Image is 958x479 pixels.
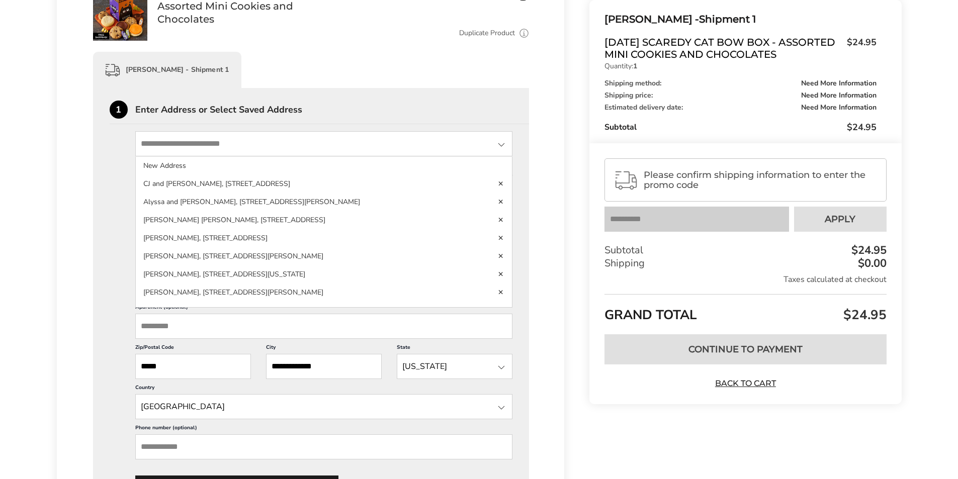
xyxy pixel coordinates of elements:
button: Continue to Payment [604,334,886,364]
a: Delete address [498,180,504,187]
a: Delete address [498,252,504,259]
a: Delete address [498,289,504,296]
input: State [135,131,513,156]
li: [PERSON_NAME], [STREET_ADDRESS][PERSON_NAME] [136,247,512,265]
div: Shipping [604,257,886,270]
a: Delete address [498,216,504,223]
label: Zip/Postal Code [135,344,251,354]
input: State [135,394,513,419]
span: $24.95 [847,121,877,133]
label: Apartment (optional) [135,304,513,314]
a: Delete address [498,198,504,205]
a: Delete address [498,270,504,277]
label: Country [135,384,513,394]
li: [PERSON_NAME], [STREET_ADDRESS][PERSON_NAME] [136,283,512,302]
span: Need More Information [801,80,877,87]
button: Apply [794,207,887,232]
div: [PERSON_NAME] - Shipment 1 [93,52,242,88]
div: Shipping price: [604,92,876,99]
a: [DATE] Scaredy Cat Bow Box - Assorted Mini Cookies and Chocolates$24.95 [604,36,876,60]
input: City [266,354,382,379]
div: Shipment 1 [604,11,876,28]
span: [PERSON_NAME] - [604,13,699,25]
li: New Address [136,157,512,175]
a: Back to Cart [710,378,780,389]
label: State [397,344,512,354]
li: [PERSON_NAME], [GEOGRAPHIC_DATA], [GEOGRAPHIC_DATA] [136,302,512,320]
input: ZIP [135,354,251,379]
li: [PERSON_NAME], [STREET_ADDRESS][US_STATE] [136,265,512,283]
span: Need More Information [801,104,877,111]
span: Please confirm shipping information to enter the promo code [644,170,877,190]
label: Phone number (optional) [135,424,513,434]
li: Alyssa and [PERSON_NAME], [STREET_ADDRESS][PERSON_NAME] [136,193,512,211]
span: $24.95 [842,36,877,58]
div: $24.95 [849,245,887,256]
div: Subtotal [604,244,886,257]
div: Taxes calculated at checkout [604,274,886,285]
p: Quantity: [604,63,876,70]
div: Enter Address or Select Saved Address [135,105,530,114]
span: Need More Information [801,92,877,99]
span: [DATE] Scaredy Cat Bow Box - Assorted Mini Cookies and Chocolates [604,36,841,60]
input: Apartment [135,314,513,339]
div: Shipping method: [604,80,876,87]
label: City [266,344,382,354]
li: CJ and [PERSON_NAME], [STREET_ADDRESS] [136,175,512,193]
a: Delete address [498,307,504,314]
div: 1 [110,101,128,119]
a: Duplicate Product [459,28,515,39]
a: Delete address [498,234,504,241]
div: Subtotal [604,121,876,133]
li: [PERSON_NAME] [PERSON_NAME], [STREET_ADDRESS] [136,211,512,229]
input: State [397,354,512,379]
li: [PERSON_NAME], [STREET_ADDRESS] [136,229,512,247]
strong: 1 [633,61,637,71]
div: Estimated delivery date: [604,104,876,111]
div: $0.00 [855,258,887,269]
span: Apply [825,215,855,224]
span: $24.95 [841,306,887,324]
div: GRAND TOTAL [604,294,886,327]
